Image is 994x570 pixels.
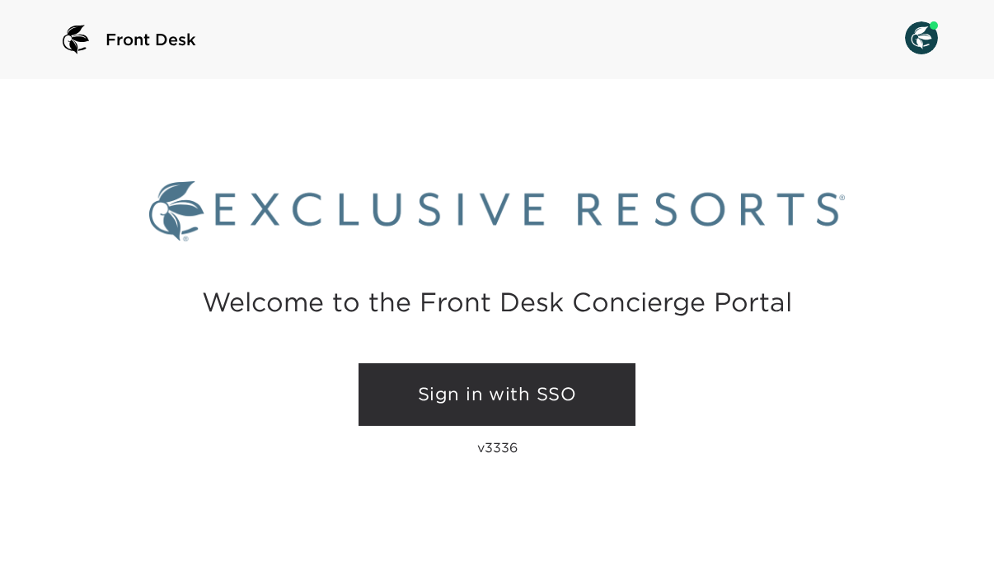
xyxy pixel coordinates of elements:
[202,289,792,315] h2: Welcome to the Front Desk Concierge Portal
[105,28,196,51] span: Front Desk
[477,439,518,456] p: v3336
[905,21,938,54] img: User
[56,20,96,59] img: logo
[359,363,635,426] a: Sign in with SSO
[149,181,845,241] img: Exclusive Resorts logo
